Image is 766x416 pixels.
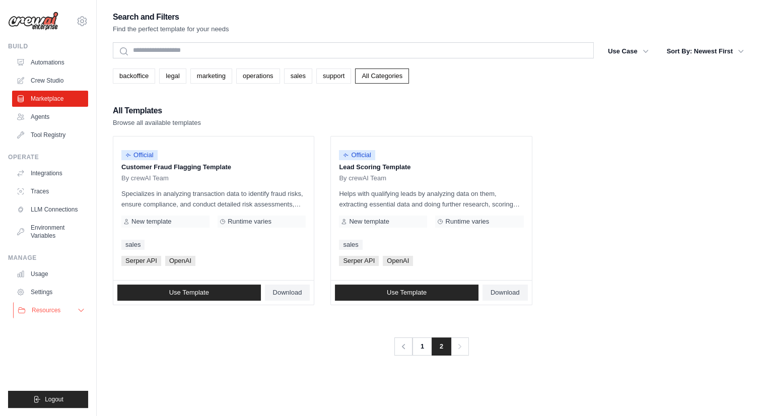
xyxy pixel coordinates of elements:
[12,91,88,107] a: Marketplace
[121,162,306,172] p: Customer Fraud Flagging Template
[8,391,88,408] button: Logout
[335,285,478,301] a: Use Template
[8,42,88,50] div: Build
[355,68,409,84] a: All Categories
[121,240,145,250] a: sales
[12,220,88,244] a: Environment Variables
[113,10,229,24] h2: Search and Filters
[121,256,161,266] span: Serper API
[602,42,655,60] button: Use Case
[236,68,280,84] a: operations
[113,68,155,84] a: backoffice
[383,256,413,266] span: OpenAI
[339,150,375,160] span: Official
[121,174,169,182] span: By crewAI Team
[113,24,229,34] p: Find the perfect template for your needs
[131,218,171,226] span: New template
[190,68,232,84] a: marketing
[8,254,88,262] div: Manage
[113,118,201,128] p: Browse all available templates
[12,266,88,282] a: Usage
[121,150,158,160] span: Official
[121,188,306,210] p: Specializes in analyzing transaction data to identify fraud risks, ensure compliance, and conduct...
[339,162,523,172] p: Lead Scoring Template
[12,284,88,300] a: Settings
[412,337,432,356] a: 1
[12,201,88,218] a: LLM Connections
[432,337,451,356] span: 2
[13,302,89,318] button: Resources
[284,68,312,84] a: sales
[12,165,88,181] a: Integrations
[228,218,271,226] span: Runtime varies
[316,68,351,84] a: support
[265,285,310,301] a: Download
[8,12,58,31] img: Logo
[113,104,201,118] h2: All Templates
[12,183,88,199] a: Traces
[339,174,386,182] span: By crewAI Team
[12,73,88,89] a: Crew Studio
[482,285,528,301] a: Download
[117,285,261,301] a: Use Template
[12,54,88,71] a: Automations
[445,218,489,226] span: Runtime varies
[349,218,389,226] span: New template
[339,256,379,266] span: Serper API
[165,256,195,266] span: OpenAI
[273,289,302,297] span: Download
[169,289,209,297] span: Use Template
[339,240,362,250] a: sales
[45,395,63,403] span: Logout
[159,68,186,84] a: legal
[394,337,469,356] nav: Pagination
[491,289,520,297] span: Download
[661,42,750,60] button: Sort By: Newest First
[387,289,427,297] span: Use Template
[12,109,88,125] a: Agents
[8,153,88,161] div: Operate
[32,306,60,314] span: Resources
[12,127,88,143] a: Tool Registry
[339,188,523,210] p: Helps with qualifying leads by analyzing data on them, extracting essential data and doing furthe...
